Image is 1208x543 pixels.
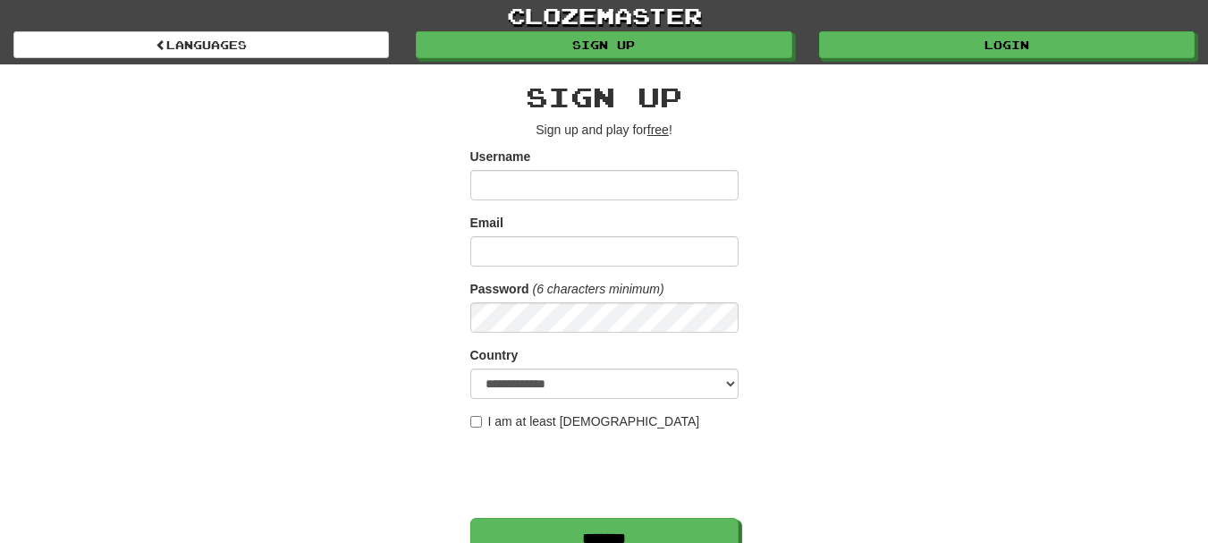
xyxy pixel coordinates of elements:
label: Email [470,214,503,232]
label: Country [470,346,519,364]
input: I am at least [DEMOGRAPHIC_DATA] [470,416,482,428]
em: (6 characters minimum) [533,282,664,296]
u: free [647,123,669,137]
label: I am at least [DEMOGRAPHIC_DATA] [470,412,700,430]
iframe: reCAPTCHA [470,439,742,509]
label: Password [470,280,529,298]
h2: Sign up [470,82,739,112]
p: Sign up and play for ! [470,121,739,139]
a: Languages [13,31,389,58]
a: Login [819,31,1195,58]
a: Sign up [416,31,791,58]
label: Username [470,148,531,165]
